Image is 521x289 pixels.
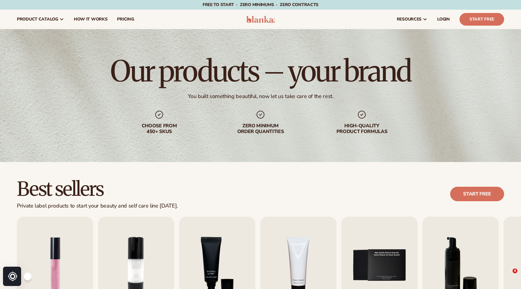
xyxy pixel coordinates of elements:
[500,268,515,283] iframe: Intercom live chat
[392,10,432,29] a: resources
[112,10,139,29] a: pricing
[203,2,318,8] span: Free to start · ZERO minimums · ZERO contracts
[12,10,69,29] a: product catalog
[69,10,112,29] a: How It Works
[121,123,198,135] div: Choose from 450+ Skus
[74,17,108,22] span: How It Works
[17,203,178,209] div: Private label products to start your beauty and self care line [DATE].
[513,268,517,273] span: 4
[432,10,455,29] a: LOGIN
[17,179,178,199] h2: Best sellers
[323,123,400,135] div: High-quality product formulas
[397,17,422,22] span: resources
[246,16,275,23] img: logo
[117,17,134,22] span: pricing
[17,17,58,22] span: product catalog
[222,123,299,135] div: Zero minimum order quantities
[8,272,17,281] img: svg+xml;base64,PHN2ZwogICAgd2lkdGg9IjMyIgogICAgaGVpZ2h0PSIzMiIKICAgIHZpZXdCb3g9IjAgMCAzMiAzMiIKIC...
[437,17,450,22] span: LOGIN
[450,187,504,201] a: Start free
[459,13,504,26] a: Start Free
[188,93,333,100] div: You built something beautiful, now let us take care of the rest.
[110,57,411,86] h1: Our products – your brand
